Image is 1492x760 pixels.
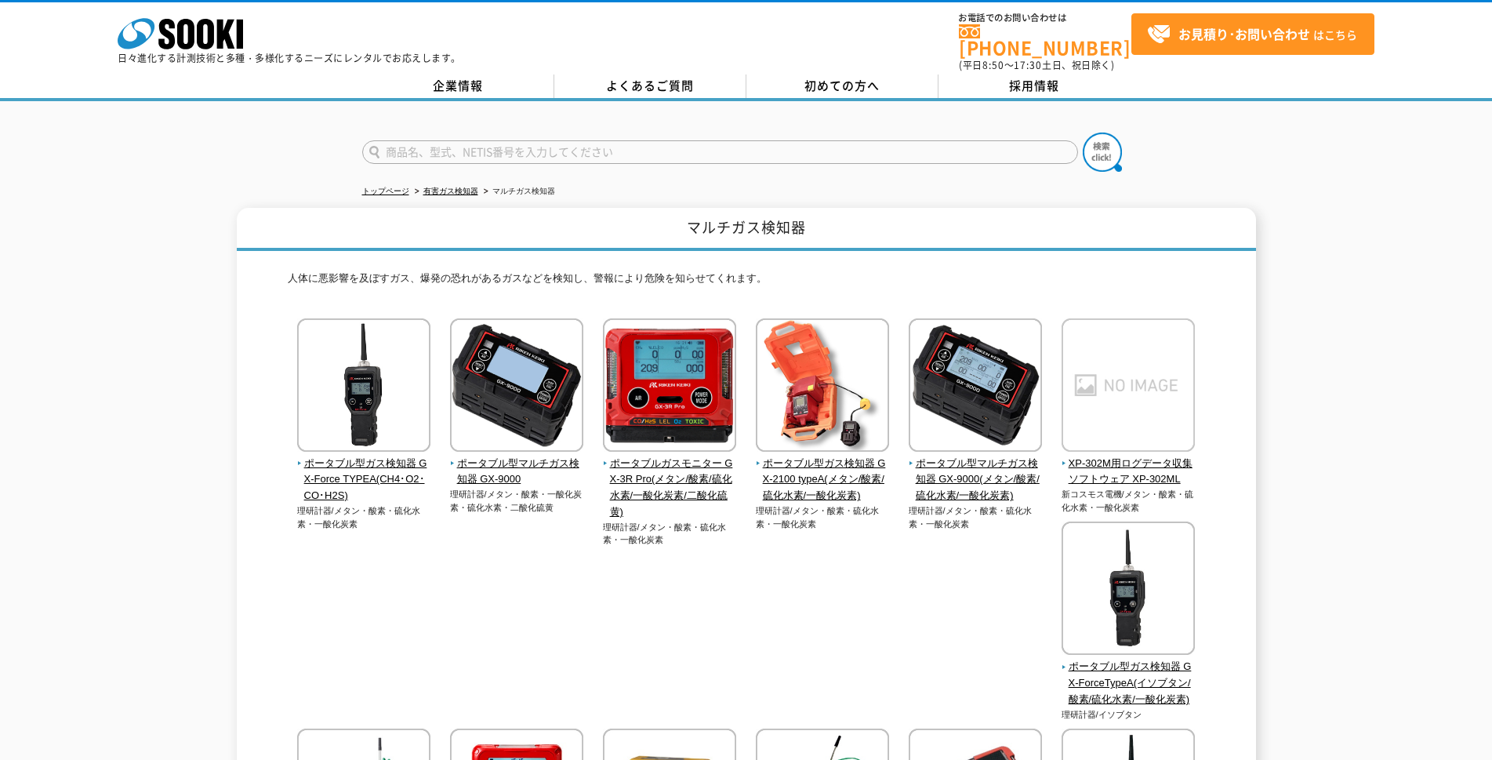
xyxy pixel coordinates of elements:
[297,456,431,504] span: ポータブル型ガス検知器 GX-Force TYPEA(CH4･O2･CO･H2S)
[909,456,1043,504] span: ポータブル型マルチガス検知器 GX-9000(メタン/酸素/硫化水素/一酸化炭素)
[756,504,890,530] p: 理研計器/メタン・酸素・硫化水素・一酸化炭素
[237,208,1256,251] h1: マルチガス検知器
[450,441,584,488] a: ポータブル型マルチガス検知器 GX-9000
[982,58,1004,72] span: 8:50
[1178,24,1310,43] strong: お見積り･お問い合わせ
[1131,13,1374,55] a: お見積り･お問い合わせはこちら
[603,441,737,521] a: ポータブルガスモニター GX-3R Pro(メタン/酸素/硫化水素/一酸化炭素/二酸化硫黄)
[1062,488,1196,514] p: 新コスモス電機/メタン・酸素・硫化水素・一酸化炭素
[288,271,1205,295] p: 人体に悪影響を及ぼすガス、爆発の恐れがあるガスなどを検知し、警報により危険を知らせてくれます。
[297,318,430,456] img: ポータブル型ガス検知器 GX-Force TYPEA(CH4･O2･CO･H2S)
[1062,708,1196,722] p: 理研計器/イソブタン
[909,441,1043,504] a: ポータブル型マルチガス検知器 GX-9000(メタン/酸素/硫化水素/一酸化炭素)
[756,318,889,456] img: ポータブル型ガス検知器 GX-2100 typeA(メタン/酸素/硫化水素/一酸化炭素)
[756,441,890,504] a: ポータブル型ガス検知器 GX-2100 typeA(メタン/酸素/硫化水素/一酸化炭素)
[1147,23,1357,46] span: はこちら
[603,521,737,547] p: 理研計器/メタン・酸素・硫化水素・一酸化炭素
[297,441,431,504] a: ポータブル型ガス検知器 GX-Force TYPEA(CH4･O2･CO･H2S)
[603,318,736,456] img: ポータブルガスモニター GX-3R Pro(メタン/酸素/硫化水素/一酸化炭素/二酸化硫黄)
[909,504,1043,530] p: 理研計器/メタン・酸素・硫化水素・一酸化炭素
[959,13,1131,23] span: お電話でのお問い合わせは
[938,75,1131,98] a: 採用情報
[1062,659,1196,707] span: ポータブル型ガス検知器 GX-ForceTypeA(イソブタン/酸素/硫化水素/一酸化炭素)
[804,77,880,94] span: 初めての方へ
[1062,441,1196,488] a: XP-302M用ログデータ収集ソフトウェア XP-302ML
[746,75,938,98] a: 初めての方へ
[481,184,555,200] li: マルチガス検知器
[423,187,478,195] a: 有害ガス検知器
[297,504,431,530] p: 理研計器/メタン・酸素・硫化水素・一酸化炭素
[1062,522,1195,659] img: ポータブル型ガス検知器 GX-ForceTypeA(イソブタン/酸素/硫化水素/一酸化炭素)
[118,53,461,63] p: 日々進化する計測技術と多種・多様化するニーズにレンタルでお応えします。
[959,24,1131,56] a: [PHONE_NUMBER]
[362,140,1078,164] input: 商品名、型式、NETIS番号を入力してください
[909,318,1042,456] img: ポータブル型マルチガス検知器 GX-9000(メタン/酸素/硫化水素/一酸化炭素)
[1083,133,1122,172] img: btn_search.png
[450,318,583,456] img: ポータブル型マルチガス検知器 GX-9000
[756,456,890,504] span: ポータブル型ガス検知器 GX-2100 typeA(メタン/酸素/硫化水素/一酸化炭素)
[450,488,584,514] p: 理研計器/メタン・酸素・一酸化炭素・硫化水素・二酸化硫黄
[362,75,554,98] a: 企業情報
[603,456,737,521] span: ポータブルガスモニター GX-3R Pro(メタン/酸素/硫化水素/一酸化炭素/二酸化硫黄)
[959,58,1114,72] span: (平日 ～ 土日、祝日除く)
[554,75,746,98] a: よくあるご質問
[450,456,584,489] span: ポータブル型マルチガス検知器 GX-9000
[1062,645,1196,708] a: ポータブル型ガス検知器 GX-ForceTypeA(イソブタン/酸素/硫化水素/一酸化炭素)
[1014,58,1042,72] span: 17:30
[1062,318,1195,456] img: XP-302M用ログデータ収集ソフトウェア XP-302ML
[362,187,409,195] a: トップページ
[1062,456,1196,489] span: XP-302M用ログデータ収集ソフトウェア XP-302ML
